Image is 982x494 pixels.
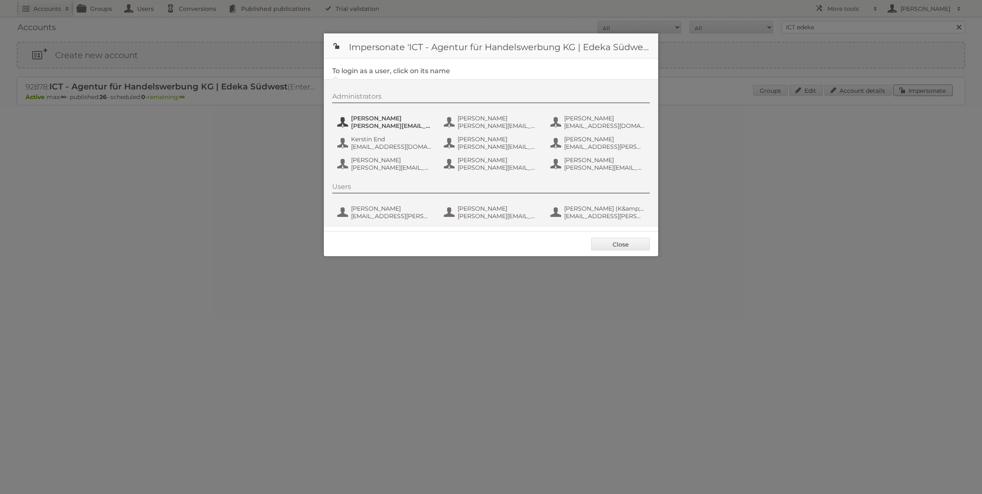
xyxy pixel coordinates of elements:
span: [PERSON_NAME] [351,156,432,164]
span: [EMAIL_ADDRESS][PERSON_NAME][DOMAIN_NAME] [351,212,432,220]
button: [PERSON_NAME] [PERSON_NAME][EMAIL_ADDRESS][PERSON_NAME][DOMAIN_NAME] [443,135,541,151]
span: [PERSON_NAME] [458,205,539,212]
h1: Impersonate 'ICT - Agentur für Handelswerbung KG | Edeka Südwest' [324,33,658,59]
span: [PERSON_NAME][EMAIL_ADDRESS][PERSON_NAME][DOMAIN_NAME] [564,164,645,171]
span: [PERSON_NAME] [351,115,432,122]
span: [PERSON_NAME] [351,205,432,212]
button: [PERSON_NAME] [PERSON_NAME][EMAIL_ADDRESS][PERSON_NAME][DOMAIN_NAME] [443,155,541,172]
span: [PERSON_NAME][EMAIL_ADDRESS][PERSON_NAME][DOMAIN_NAME] [458,122,539,130]
legend: To login as a user, click on its name [332,67,450,75]
span: [PERSON_NAME] [564,115,645,122]
button: [PERSON_NAME] [PERSON_NAME][EMAIL_ADDRESS][PERSON_NAME][DOMAIN_NAME] [336,114,435,130]
button: [PERSON_NAME] [PERSON_NAME][EMAIL_ADDRESS][PERSON_NAME][DOMAIN_NAME] [443,114,541,130]
span: [EMAIL_ADDRESS][DOMAIN_NAME] [351,143,432,150]
span: [EMAIL_ADDRESS][DOMAIN_NAME] [564,122,645,130]
span: [PERSON_NAME][EMAIL_ADDRESS][PERSON_NAME][DOMAIN_NAME] [351,164,432,171]
a: Close [591,238,650,250]
span: [PERSON_NAME][EMAIL_ADDRESS][PERSON_NAME][DOMAIN_NAME] [458,212,539,220]
span: [PERSON_NAME] [564,135,645,143]
span: [EMAIL_ADDRESS][PERSON_NAME][DOMAIN_NAME] [564,212,645,220]
span: [PERSON_NAME] [564,156,645,164]
span: [PERSON_NAME][EMAIL_ADDRESS][PERSON_NAME][DOMAIN_NAME] [351,122,432,130]
span: [PERSON_NAME] [458,156,539,164]
span: [PERSON_NAME][EMAIL_ADDRESS][PERSON_NAME][DOMAIN_NAME] [458,164,539,171]
button: [PERSON_NAME] [EMAIL_ADDRESS][PERSON_NAME][DOMAIN_NAME] [550,135,648,151]
button: [PERSON_NAME] [PERSON_NAME][EMAIL_ADDRESS][PERSON_NAME][DOMAIN_NAME] [443,204,541,221]
span: [PERSON_NAME][EMAIL_ADDRESS][PERSON_NAME][DOMAIN_NAME] [458,143,539,150]
span: Kerstin End [351,135,432,143]
span: [PERSON_NAME] [458,115,539,122]
div: Administrators [332,92,650,103]
button: [PERSON_NAME] [EMAIL_ADDRESS][DOMAIN_NAME] [550,114,648,130]
button: [PERSON_NAME] [EMAIL_ADDRESS][PERSON_NAME][DOMAIN_NAME] [336,204,435,221]
button: [PERSON_NAME] (K&amp;D) [EMAIL_ADDRESS][PERSON_NAME][DOMAIN_NAME] [550,204,648,221]
span: [PERSON_NAME] (K&amp;D) [564,205,645,212]
span: [EMAIL_ADDRESS][PERSON_NAME][DOMAIN_NAME] [564,143,645,150]
button: Kerstin End [EMAIL_ADDRESS][DOMAIN_NAME] [336,135,435,151]
div: Users [332,183,650,194]
button: [PERSON_NAME] [PERSON_NAME][EMAIL_ADDRESS][PERSON_NAME][DOMAIN_NAME] [550,155,648,172]
button: [PERSON_NAME] [PERSON_NAME][EMAIL_ADDRESS][PERSON_NAME][DOMAIN_NAME] [336,155,435,172]
span: [PERSON_NAME] [458,135,539,143]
